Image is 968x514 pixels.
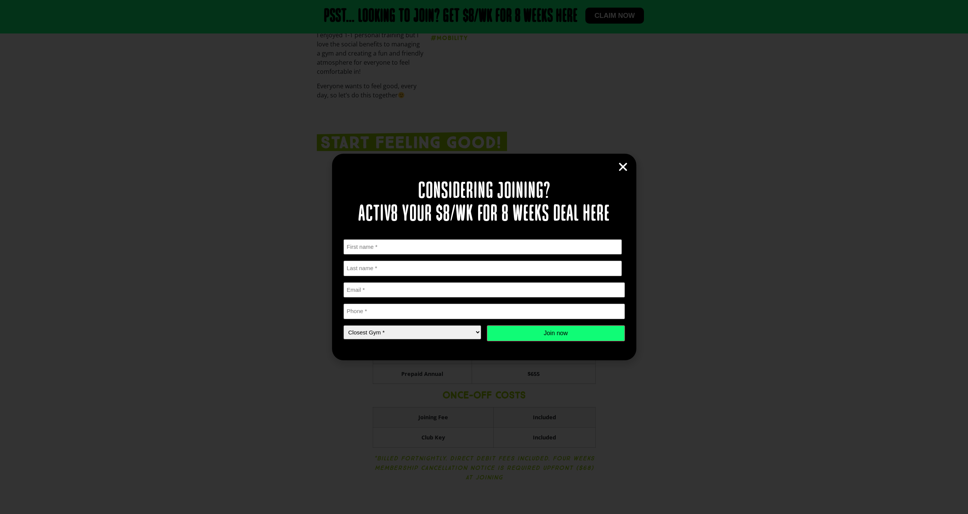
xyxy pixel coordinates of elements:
input: Phone * [343,304,625,319]
a: Close [617,161,629,173]
input: Last name * [343,261,622,276]
h2: Considering joining? Activ8 your $8/wk for 8 weeks deal here [343,180,625,226]
input: First name * [343,239,622,255]
input: Email * [343,282,625,298]
input: Join now [487,325,625,341]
